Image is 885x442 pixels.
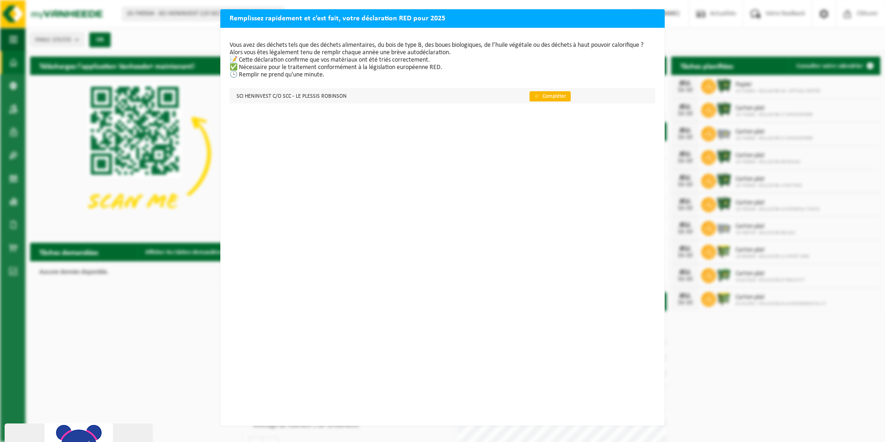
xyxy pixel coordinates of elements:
[40,2,108,70] img: Image du profil de l'agent
[5,422,155,442] iframe: chat widget
[230,42,655,79] p: Vous avez des déchets tels que des déchets alimentaires, du bois de type B, des boues biologiques...
[230,88,522,103] td: SCI HENINVEST C/O SCC - LE PLESSIS ROBINSON
[220,9,665,27] h2: Remplissez rapidement et c’est fait, votre déclaration RED pour 2025
[530,91,571,101] a: 👉 Compléter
